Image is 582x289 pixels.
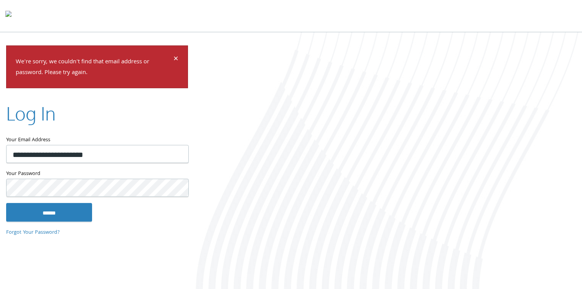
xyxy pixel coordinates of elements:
[173,55,178,64] button: Dismiss alert
[5,8,12,23] img: todyl-logo-dark.svg
[6,101,56,126] h2: Log In
[16,56,172,79] p: We're sorry, we couldn't find that email address or password. Please try again.
[173,52,178,67] span: ×
[6,169,188,179] label: Your Password
[6,228,60,236] a: Forgot Your Password?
